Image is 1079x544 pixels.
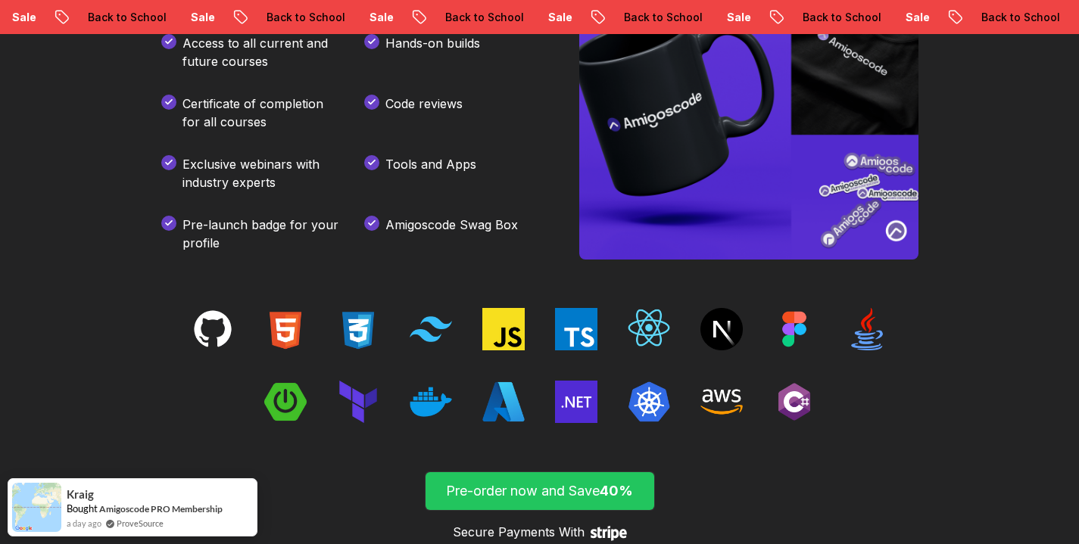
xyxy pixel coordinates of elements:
p: Certificate of completion for all courses [182,95,340,131]
img: techs tacks [628,381,670,423]
p: Exclusive webinars with industry experts [182,155,340,191]
p: Sale [533,10,582,25]
p: Sale [712,10,760,25]
img: techs tacks [773,381,815,423]
p: Code reviews [385,95,463,131]
p: Secure Payments With [453,523,585,541]
img: techs tacks [482,381,525,423]
img: techs tacks [555,381,597,423]
p: Pre-order now and Save [443,480,637,502]
img: techs tacks [628,308,670,350]
p: Back to School [787,10,890,25]
a: Amigoscode PRO Membership [99,503,223,514]
p: Back to School [609,10,712,25]
p: Back to School [966,10,1069,25]
p: Access to all current and future courses [182,34,340,70]
img: provesource social proof notification image [12,483,61,532]
span: Kraig [67,488,94,501]
img: techs tacks [337,381,379,423]
p: Pre-launch badge for your profile [182,216,340,252]
img: techs tacks [482,308,525,350]
img: techs tacks [846,308,888,350]
p: Sale [354,10,403,25]
p: Sale [176,10,224,25]
img: techs tacks [192,308,234,350]
img: techs tacks [410,381,452,423]
p: Tools and Apps [385,155,476,191]
img: techs tacks [773,308,815,350]
p: Back to School [430,10,533,25]
img: techs tacks [555,308,597,350]
p: Sale [890,10,939,25]
p: Back to School [73,10,176,25]
a: ProveSource [117,517,164,530]
p: Back to School [251,10,354,25]
img: techs tacks [264,381,307,423]
p: Hands-on builds [385,34,480,70]
p: Amigoscode Swag Box [385,216,518,252]
img: techs tacks [337,308,379,350]
img: techs tacks [700,381,743,423]
span: 40% [600,483,633,499]
span: Bought [67,502,98,514]
img: techs tacks [264,308,307,350]
img: techs tacks [700,308,743,350]
img: techs tacks [410,308,452,350]
span: a day ago [67,517,101,530]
